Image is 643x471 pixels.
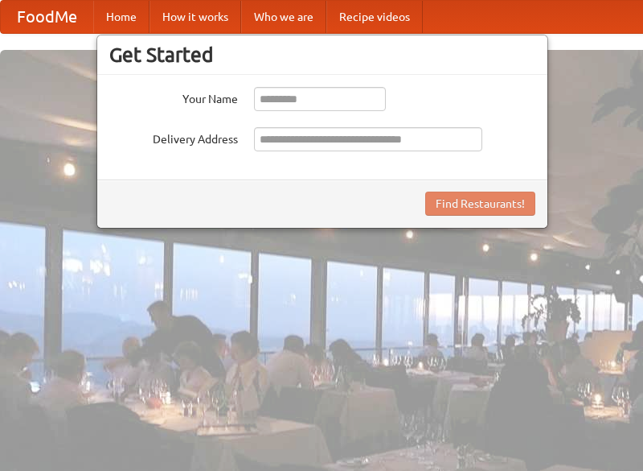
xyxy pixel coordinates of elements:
a: How it works [149,1,241,33]
a: Recipe videos [326,1,423,33]
h3: Get Started [109,43,535,67]
a: FoodMe [1,1,93,33]
a: Home [93,1,149,33]
label: Your Name [109,87,238,107]
label: Delivery Address [109,127,238,147]
a: Who we are [241,1,326,33]
button: Find Restaurants! [425,192,535,216]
